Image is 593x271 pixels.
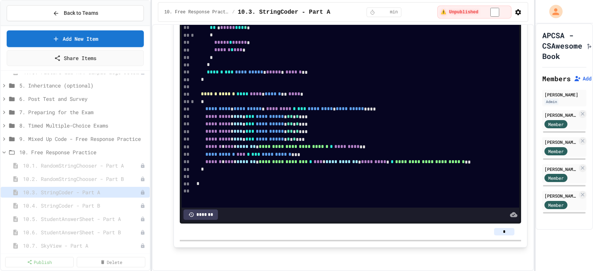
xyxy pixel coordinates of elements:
[232,9,235,15] span: /
[140,230,145,235] div: Unpublished
[23,188,140,196] span: 10.3. StringCoder - Part A
[542,30,582,61] h1: APCSA - CSAwesome Book
[19,122,147,129] span: 8. Timed Multiple-Choice Exams
[544,192,577,199] div: [PERSON_NAME]
[19,82,147,89] span: 5. Inheritance (optional)
[542,73,571,84] h2: Members
[23,202,140,209] span: 10.4. StringCoder - Part B
[544,112,577,118] div: [PERSON_NAME]
[77,257,145,267] a: Delete
[19,135,147,143] span: 9. Mixed Up Code - Free Response Practice
[140,190,145,195] div: Unpublished
[548,175,564,181] span: Member
[7,30,144,47] a: Add New Item
[7,5,144,21] button: Back to Teams
[23,162,140,169] span: 10.1. RandomStringChooser - Part A
[64,9,98,17] span: Back to Teams
[548,121,564,128] span: Member
[544,166,577,172] div: [PERSON_NAME]
[23,242,140,249] span: 10.7. SkyView - Part A
[164,9,229,15] span: 10. Free Response Practice
[544,139,577,145] div: [PERSON_NAME]
[140,243,145,248] div: Unpublished
[548,148,564,155] span: Member
[23,228,140,236] span: 10.6. StudentAnswerSheet - Part B
[7,50,144,66] a: Share Items
[19,148,147,156] span: 10. Free Response Practice
[544,91,584,98] div: [PERSON_NAME]
[238,8,331,17] span: 10.3. StringCoder - Part A
[140,176,145,182] div: Unpublished
[548,202,564,208] span: Member
[19,108,147,116] span: 7. Preparing for the Exam
[23,175,140,183] span: 10.2. RandomStringChooser - Part B
[544,99,559,105] div: Admin
[140,163,145,168] div: Unpublished
[441,9,478,15] span: ⚠️ Unpublished
[585,41,593,50] button: Click to see fork details
[140,217,145,222] div: Unpublished
[481,8,508,17] input: publish toggle
[19,95,147,103] span: 6. Post Test and Survey
[23,215,140,223] span: 10.5. StudentAnswerSheet - Part A
[541,3,564,20] div: My Account
[5,257,74,267] a: Publish
[390,9,398,15] span: min
[140,203,145,208] div: Unpublished
[574,75,592,82] button: Add
[437,6,511,19] div: ⚠️ Students cannot see this content! Click the toggle to publish it and make it visible to your c...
